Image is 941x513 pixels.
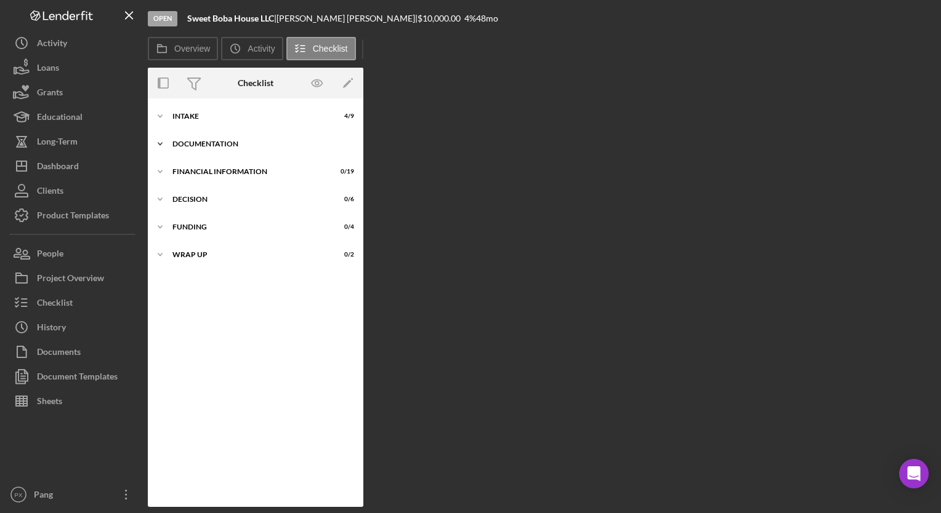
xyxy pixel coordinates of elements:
button: Documents [6,340,142,364]
button: Product Templates [6,203,142,228]
div: | [187,14,277,23]
div: Loans [37,55,59,83]
div: 0 / 2 [332,251,354,258]
button: Educational [6,105,142,129]
div: 4 % [464,14,476,23]
b: Sweet Boba House LLC [187,13,274,23]
div: 0 / 19 [332,168,354,175]
button: Overview [148,37,218,60]
div: Sheets [37,389,62,416]
div: People [37,241,63,269]
div: Document Templates [37,364,118,392]
label: Overview [174,44,210,54]
div: Activity [37,31,67,58]
button: PXPang [PERSON_NAME] [6,482,142,507]
button: Loans [6,55,142,80]
button: Activity [6,31,142,55]
div: 0 / 6 [332,196,354,203]
div: 48 mo [476,14,498,23]
button: Project Overview [6,266,142,290]
text: PX [15,491,23,498]
div: Product Templates [37,203,109,231]
div: Open Intercom Messenger [899,459,929,488]
label: Checklist [313,44,348,54]
button: Long-Term [6,129,142,154]
div: Financial Information [172,168,323,175]
div: Checklist [238,78,273,88]
div: Project Overview [37,266,104,293]
button: Checklist [6,290,142,315]
div: Documents [37,340,81,367]
button: History [6,315,142,340]
div: 0 / 4 [332,223,354,231]
div: Grants [37,80,63,108]
button: Dashboard [6,154,142,178]
div: Funding [172,223,323,231]
div: Checklist [37,290,73,318]
div: 4 / 9 [332,113,354,120]
div: $10,000.00 [418,14,464,23]
div: Documentation [172,140,348,148]
div: Dashboard [37,154,79,181]
label: Activity [248,44,275,54]
button: People [6,241,142,266]
div: Intake [172,113,323,120]
div: Long-Term [37,129,78,157]
div: Clients [37,178,63,206]
button: Sheets [6,389,142,413]
button: Document Templates [6,364,142,389]
div: Decision [172,196,323,203]
div: Educational [37,105,83,132]
button: Activity [221,37,283,60]
button: Checklist [286,37,356,60]
div: [PERSON_NAME] [PERSON_NAME] | [277,14,418,23]
div: Open [148,11,177,26]
div: Wrap Up [172,251,323,258]
div: History [37,315,66,343]
button: Clients [6,178,142,203]
button: Grants [6,80,142,105]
